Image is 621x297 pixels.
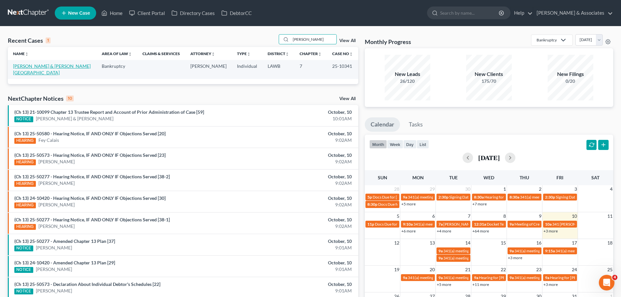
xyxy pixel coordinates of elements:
i: unfold_more [318,52,322,56]
span: 30 [465,185,471,193]
span: 341(a) meeting for [PERSON_NAME] [443,256,506,260]
span: 29 [429,185,436,193]
a: +3 more [543,282,558,287]
a: [PERSON_NAME] & Associates [533,7,613,19]
div: 9:02AM [244,180,352,186]
span: 12:31a [474,222,486,227]
a: +5 more [437,282,451,287]
span: 1 [503,185,507,193]
span: 9a [510,222,514,227]
a: (Ch 13) 24-10420 - Amended Chapter 13 Plan [29] [14,260,115,265]
span: Docs Due for [PERSON_NAME] [378,202,432,207]
h2: [DATE] [478,154,500,161]
div: 9:02AM [244,223,352,230]
span: 9a [510,248,514,253]
div: 10:01AM [244,115,352,122]
span: 24 [571,266,578,274]
span: 4 [612,275,617,280]
span: 17 [571,239,578,247]
span: 7a [438,222,443,227]
a: [PERSON_NAME] & [PERSON_NAME] [36,115,113,122]
span: 9a [438,248,443,253]
div: October, 10 [244,195,352,201]
div: 26/120 [385,78,430,84]
td: [PERSON_NAME] [185,60,232,79]
span: 25 [607,266,613,274]
div: HEARING [14,159,36,165]
a: +5 more [401,201,416,206]
span: 341(a) meeting for [PERSON_NAME] [443,248,506,253]
span: 341(a) meeting for [PERSON_NAME] [514,248,577,253]
span: Sat [591,175,599,180]
div: New Clients [466,70,512,78]
div: Bankruptcy [537,37,557,43]
span: 341(a) meeting for [PERSON_NAME] [514,275,577,280]
a: Client Portal [126,7,168,19]
span: Thu [520,175,529,180]
span: 9:10a [403,222,413,227]
span: 341(a) meeting for [PERSON_NAME] [408,275,471,280]
span: 341(a) meeting for [PERSON_NAME] [408,195,471,200]
div: 175/70 [466,78,512,84]
button: list [417,140,429,149]
td: Individual [232,60,262,79]
div: 0/20 [548,78,593,84]
span: 11 [607,212,613,220]
input: Search by name... [440,7,500,19]
iframe: Intercom live chat [599,275,614,290]
a: [PERSON_NAME] [38,201,75,208]
div: HEARING [14,224,36,230]
span: 15 [500,239,507,247]
span: 10a [545,222,552,227]
span: 8:30a [510,195,519,200]
a: [PERSON_NAME] [38,223,75,230]
a: (Ch 13) 25-50580 - Hearing Notice, IF AND ONLY IF Objections Served [20] [14,131,166,136]
span: [PERSON_NAME] - Arraignment [443,222,498,227]
button: month [369,140,387,149]
a: Attorneyunfold_more [190,51,215,56]
span: 8:30a [474,195,484,200]
span: Mon [412,175,424,180]
span: 7 [467,212,471,220]
div: October, 10 [244,152,352,158]
span: 23 [536,266,542,274]
span: 9a [545,275,549,280]
a: +11 more [472,282,489,287]
td: 7 [294,60,327,79]
button: week [387,140,403,149]
span: 22 [500,266,507,274]
div: October, 10 [244,109,352,115]
div: October, 10 [244,238,352,245]
a: +4 more [437,229,451,233]
a: Calendar [365,117,400,132]
div: October, 10 [244,281,352,288]
span: 2 [538,185,542,193]
div: New Filings [548,70,593,78]
div: NOTICE [14,267,33,273]
span: 5 [396,212,400,220]
div: 9:01AM [244,288,352,294]
span: 12 [393,239,400,247]
i: unfold_more [349,52,353,56]
span: 19 [393,266,400,274]
a: (Ch 13) 25-50573 - Declaration About Individual Debtor's Schedules [22] [14,281,160,287]
a: Help [511,7,533,19]
span: 13 [429,239,436,247]
span: 9:15a [545,248,555,253]
button: day [403,140,417,149]
div: NextChapter Notices [8,95,74,102]
span: 4 [609,185,613,193]
span: 9 [538,212,542,220]
div: 1 [46,37,51,43]
div: October, 10 [244,260,352,266]
a: (Ch 13) 25-50277 - Amended Chapter 13 Plan [37] [14,238,115,244]
div: 9:01AM [244,266,352,273]
a: Directory Cases [168,7,218,19]
span: Tue [449,175,458,180]
a: Tasks [403,117,429,132]
a: [PERSON_NAME] [36,266,72,273]
span: Docs Due for [PERSON_NAME] [375,222,429,227]
span: 3 [574,185,578,193]
div: NOTICE [14,116,33,122]
a: +3 more [508,255,522,260]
